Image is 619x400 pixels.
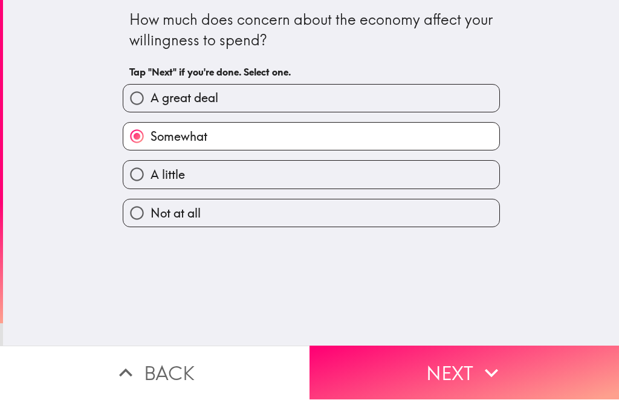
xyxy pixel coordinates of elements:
h6: Tap "Next" if you're done. Select one. [129,66,493,79]
span: Somewhat [151,129,207,146]
span: Not at all [151,205,201,222]
button: Somewhat [123,123,499,150]
button: Next [309,346,619,400]
button: A great deal [123,85,499,112]
div: How much does concern about the economy affect your willingness to spend? [129,10,493,51]
span: A great deal [151,90,218,107]
button: A little [123,161,499,189]
button: Not at all [123,200,499,227]
span: A little [151,167,185,184]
